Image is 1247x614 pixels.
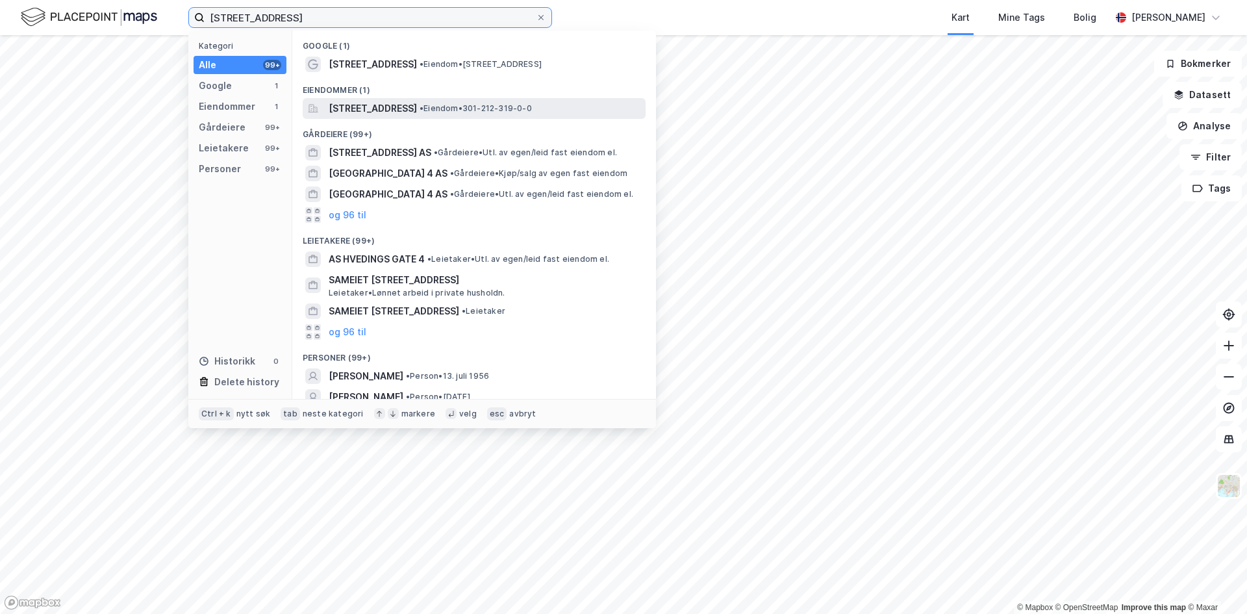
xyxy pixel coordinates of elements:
[951,10,970,25] div: Kart
[420,103,423,113] span: •
[199,78,232,94] div: Google
[199,140,249,156] div: Leietakere
[271,356,281,366] div: 0
[487,407,507,420] div: esc
[329,166,447,181] span: [GEOGRAPHIC_DATA] 4 AS
[1216,474,1241,498] img: Z
[1179,144,1242,170] button: Filter
[292,119,656,142] div: Gårdeiere (99+)
[1166,113,1242,139] button: Analyse
[1122,603,1186,612] a: Improve this map
[281,407,300,420] div: tab
[1074,10,1096,25] div: Bolig
[1055,603,1118,612] a: OpenStreetMap
[329,303,459,319] span: SAMEIET [STREET_ADDRESS]
[1181,175,1242,201] button: Tags
[509,409,536,419] div: avbryt
[329,186,447,202] span: [GEOGRAPHIC_DATA] 4 AS
[329,101,417,116] span: [STREET_ADDRESS]
[236,409,271,419] div: nytt søk
[329,57,417,72] span: [STREET_ADDRESS]
[271,101,281,112] div: 1
[214,374,279,390] div: Delete history
[998,10,1045,25] div: Mine Tags
[292,225,656,249] div: Leietakere (99+)
[292,31,656,54] div: Google (1)
[406,371,489,381] span: Person • 13. juli 1956
[462,306,505,316] span: Leietaker
[292,342,656,366] div: Personer (99+)
[329,207,366,223] button: og 96 til
[329,288,505,298] span: Leietaker • Lønnet arbeid i private husholdn.
[420,59,423,69] span: •
[329,272,640,288] span: SAMEIET [STREET_ADDRESS]
[450,168,454,178] span: •
[329,145,431,160] span: [STREET_ADDRESS] AS
[459,409,477,419] div: velg
[1154,51,1242,77] button: Bokmerker
[199,161,241,177] div: Personer
[406,392,410,402] span: •
[263,143,281,153] div: 99+
[434,147,617,158] span: Gårdeiere • Utl. av egen/leid fast eiendom el.
[1182,552,1247,614] iframe: Chat Widget
[420,103,532,114] span: Eiendom • 301-212-319-0-0
[1017,603,1053,612] a: Mapbox
[427,254,431,264] span: •
[401,409,435,419] div: markere
[263,164,281,174] div: 99+
[1182,552,1247,614] div: Kontrollprogram for chat
[199,99,255,114] div: Eiendommer
[271,81,281,91] div: 1
[450,189,633,199] span: Gårdeiere • Utl. av egen/leid fast eiendom el.
[21,6,157,29] img: logo.f888ab2527a4732fd821a326f86c7f29.svg
[329,389,403,405] span: [PERSON_NAME]
[462,306,466,316] span: •
[329,251,425,267] span: AS HVEDINGS GATE 4
[434,147,438,157] span: •
[199,353,255,369] div: Historikk
[4,595,61,610] a: Mapbox homepage
[450,168,627,179] span: Gårdeiere • Kjøp/salg av egen fast eiendom
[329,368,403,384] span: [PERSON_NAME]
[406,371,410,381] span: •
[303,409,364,419] div: neste kategori
[427,254,609,264] span: Leietaker • Utl. av egen/leid fast eiendom el.
[263,122,281,133] div: 99+
[205,8,536,27] input: Søk på adresse, matrikkel, gårdeiere, leietakere eller personer
[199,57,216,73] div: Alle
[1131,10,1205,25] div: [PERSON_NAME]
[329,324,366,340] button: og 96 til
[199,407,234,420] div: Ctrl + k
[199,41,286,51] div: Kategori
[263,60,281,70] div: 99+
[406,392,470,402] span: Person • [DATE]
[292,75,656,98] div: Eiendommer (1)
[450,189,454,199] span: •
[420,59,542,70] span: Eiendom • [STREET_ADDRESS]
[199,120,246,135] div: Gårdeiere
[1163,82,1242,108] button: Datasett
